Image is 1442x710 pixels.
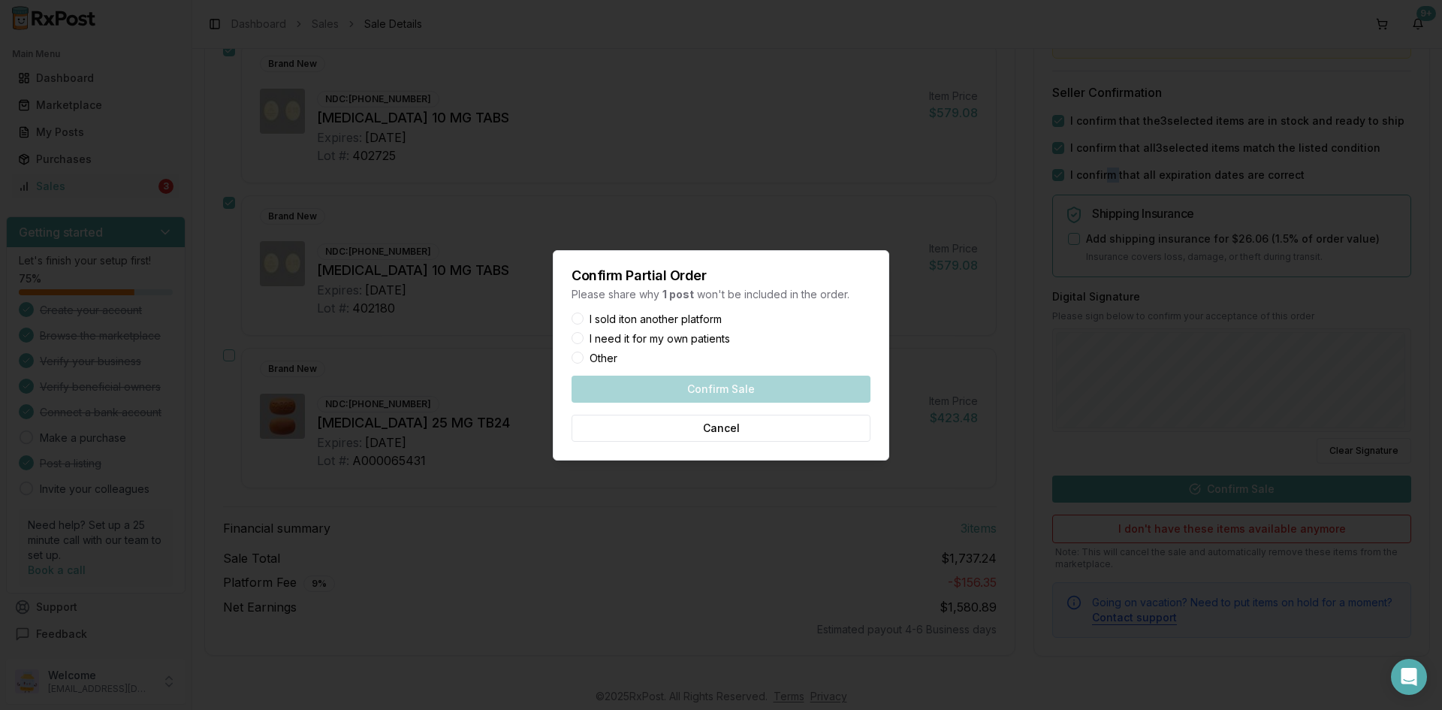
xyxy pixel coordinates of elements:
label: I need it for my own patients [590,334,730,344]
label: Other [590,353,617,364]
label: I sold it on another platform [590,314,722,325]
strong: 1 post [662,288,694,301]
p: Please share why won't be included in the order. [572,287,870,302]
h2: Confirm Partial Order [572,269,870,282]
button: Cancel [572,415,870,442]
